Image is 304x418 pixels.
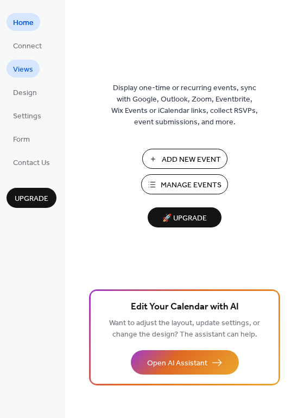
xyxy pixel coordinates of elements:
span: 🚀 Upgrade [154,211,215,226]
span: Open AI Assistant [147,358,207,369]
span: Edit Your Calendar with AI [131,300,239,315]
button: Manage Events [141,174,228,194]
button: Open AI Assistant [131,350,239,375]
span: Want to adjust the layout, update settings, or change the design? The assistant can help. [109,316,260,342]
span: Views [13,64,33,75]
button: Upgrade [7,188,56,208]
a: Views [7,60,40,78]
span: Add New Event [162,154,221,166]
button: 🚀 Upgrade [148,207,221,227]
a: Design [7,83,43,101]
a: Connect [7,36,48,54]
span: Design [13,87,37,99]
a: Settings [7,106,48,124]
span: Contact Us [13,157,50,169]
span: Home [13,17,34,29]
span: Form [13,134,30,145]
a: Home [7,13,40,31]
span: Display one-time or recurring events, sync with Google, Outlook, Zoom, Eventbrite, Wix Events or ... [111,83,258,128]
button: Add New Event [142,149,227,169]
span: Upgrade [15,193,48,205]
span: Manage Events [161,180,221,191]
span: Settings [13,111,41,122]
a: Contact Us [7,153,56,171]
span: Connect [13,41,42,52]
a: Form [7,130,36,148]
